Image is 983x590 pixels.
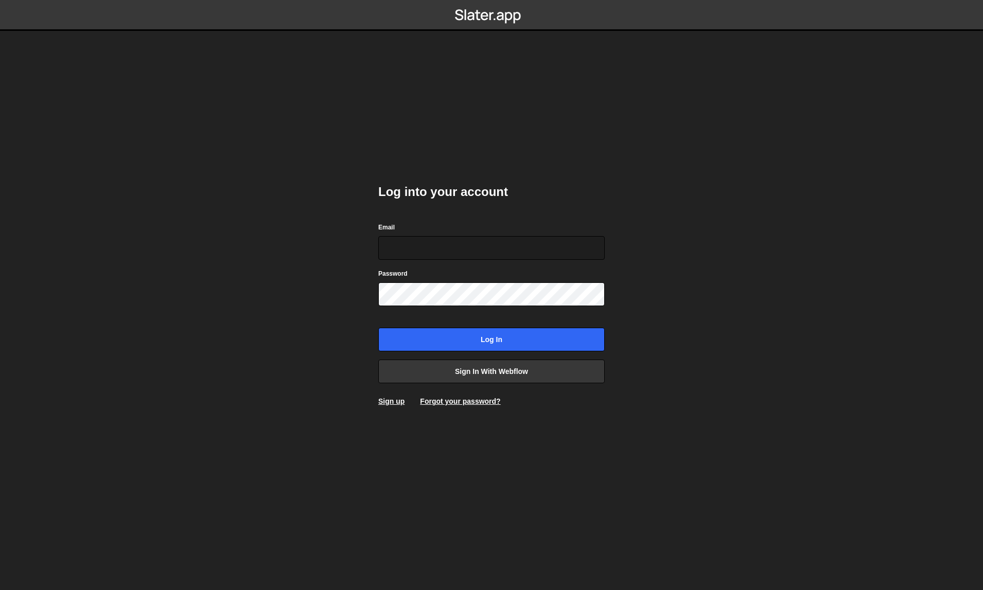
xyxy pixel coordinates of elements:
[378,397,405,405] a: Sign up
[378,184,605,200] h2: Log into your account
[378,328,605,351] input: Log in
[378,269,408,279] label: Password
[378,222,395,233] label: Email
[420,397,500,405] a: Forgot your password?
[378,360,605,383] a: Sign in with Webflow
